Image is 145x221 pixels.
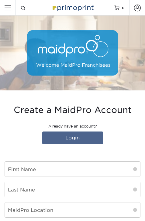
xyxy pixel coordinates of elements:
h3: Create a MaidPro Account [5,105,140,115]
span: 0 [122,5,125,10]
img: Primoprint [50,3,95,12]
p: Already have an account? [5,124,140,129]
img: MaidPro [27,30,118,76]
a: Login [42,132,103,144]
